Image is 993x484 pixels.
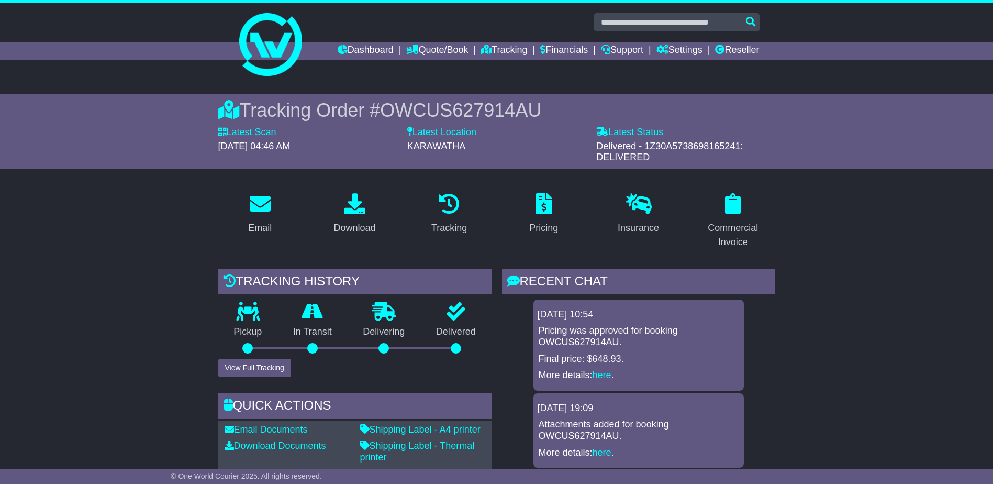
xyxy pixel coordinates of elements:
p: In Transit [277,326,348,338]
label: Latest Location [407,127,476,138]
div: Pricing [529,221,558,235]
a: Download [327,190,382,239]
a: Tracking [425,190,474,239]
p: More details: . [539,447,739,459]
a: Financials [540,42,588,60]
a: Quote/Book [406,42,468,60]
div: Commercial Invoice [698,221,768,249]
div: [DATE] 10:54 [538,309,740,321]
a: Tracking [481,42,527,60]
label: Latest Scan [218,127,276,138]
a: Insurance [611,190,666,239]
p: Final price: $648.93. [539,354,739,365]
div: Insurance [618,221,659,235]
p: Delivering [348,326,421,338]
a: Dashboard [338,42,394,60]
p: Pricing was approved for booking OWCUS627914AU. [539,325,739,348]
span: © One World Courier 2025. All rights reserved. [171,472,322,480]
span: KARAWATHA [407,141,465,151]
p: Delivered [420,326,492,338]
label: Latest Status [596,127,663,138]
div: RECENT CHAT [502,269,775,297]
a: Reseller [715,42,759,60]
div: [DATE] 19:09 [538,403,740,414]
a: Pricing [522,190,565,239]
a: Commercial Invoice [360,469,450,479]
a: here [593,370,611,380]
a: Settings [656,42,702,60]
a: Shipping Label - Thermal printer [360,441,475,463]
p: Attachments added for booking OWCUS627914AU. [539,419,739,442]
a: here [593,447,611,458]
a: Support [601,42,643,60]
div: Tracking history [218,269,492,297]
a: Commercial Invoice [691,190,775,253]
span: Delivered - 1Z30A5738698165241: DELIVERED [596,141,743,163]
p: Pickup [218,326,278,338]
a: Shipping Label - A4 printer [360,424,481,435]
a: Download Documents [225,441,326,451]
p: More details: . [539,370,739,381]
div: Quick Actions [218,393,492,421]
div: Tracking Order # [218,99,775,122]
div: Download [333,221,375,235]
div: Email [248,221,272,235]
span: [DATE] 04:46 AM [218,141,291,151]
a: Email Documents [225,424,308,435]
span: OWCUS627914AU [380,100,541,121]
a: Email [241,190,278,239]
div: Tracking [431,221,467,235]
button: View Full Tracking [218,359,291,377]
